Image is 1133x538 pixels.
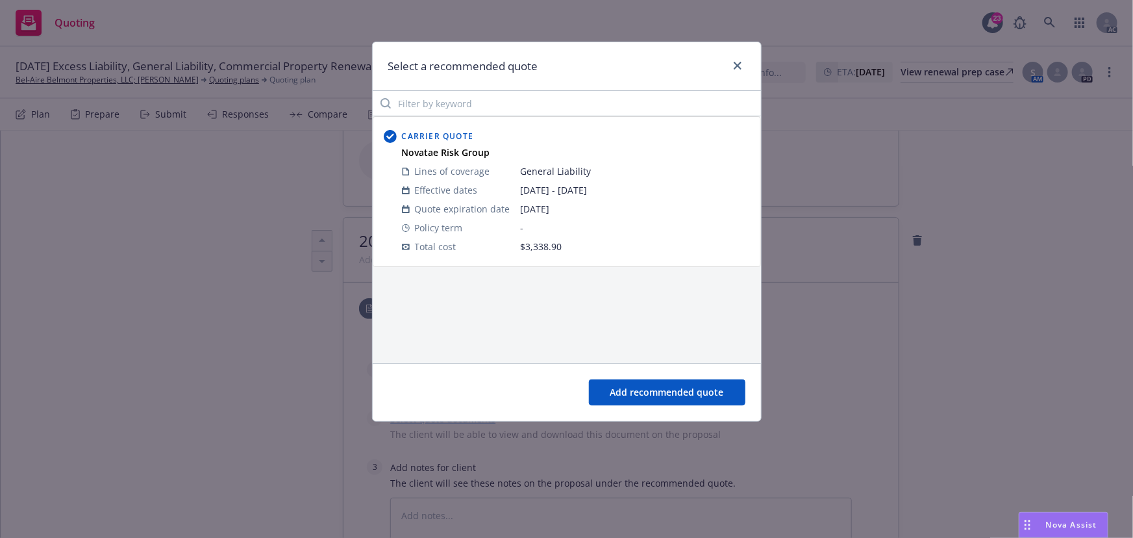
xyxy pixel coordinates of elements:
span: Total cost [415,240,456,253]
span: Carrier Quote [402,131,474,142]
button: Nova Assist [1019,512,1108,538]
span: Lines of coverage [415,164,490,178]
span: Nova Assist [1046,519,1097,530]
div: Drag to move [1019,513,1036,537]
span: General Liability [521,164,750,178]
span: [DATE] - [DATE] [521,183,750,197]
input: Filter by keyword [373,90,761,116]
span: Policy term [415,221,463,235]
button: Add recommended quote [589,379,745,405]
span: Effective dates [415,183,478,197]
span: [DATE] [521,202,750,216]
h1: Select a recommended quote [388,58,538,75]
strong: Novatae Risk Group [402,146,490,159]
span: - [521,221,750,235]
span: Quote expiration date [415,202,510,216]
a: close [730,58,745,73]
span: $3,338.90 [521,240,562,253]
